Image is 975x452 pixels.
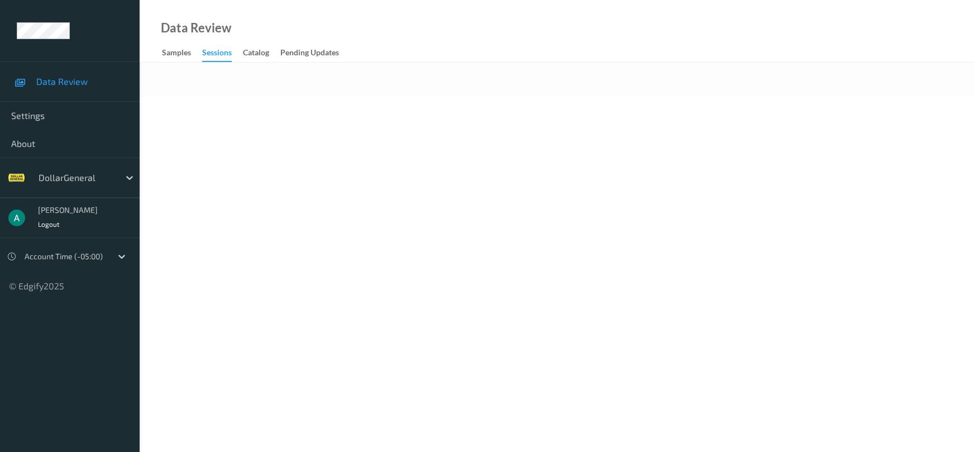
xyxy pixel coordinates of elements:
div: Sessions [202,47,232,62]
a: Sessions [202,45,243,62]
a: Catalog [243,45,280,61]
div: Samples [162,47,191,61]
a: Pending Updates [280,45,350,61]
div: Pending Updates [280,47,339,61]
a: Samples [162,45,202,61]
div: Catalog [243,47,269,61]
div: Data Review [161,22,231,34]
